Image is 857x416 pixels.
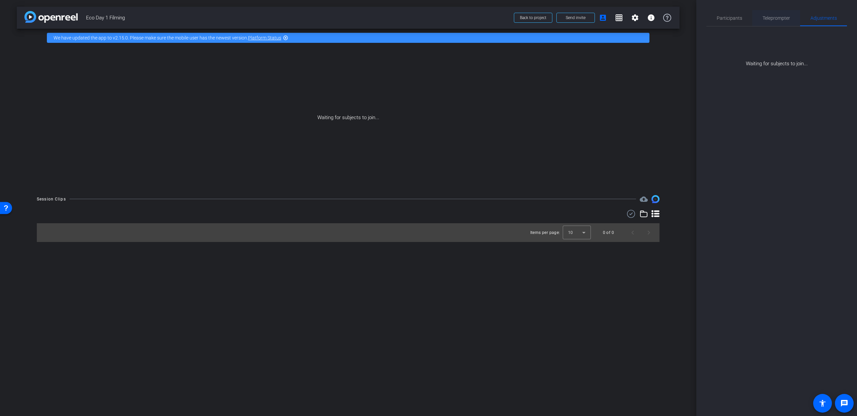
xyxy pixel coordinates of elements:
[514,13,552,23] button: Back to project
[641,225,657,241] button: Next page
[625,225,641,241] button: Previous page
[599,14,607,22] mat-icon: account_box
[615,14,623,22] mat-icon: grid_on
[24,11,78,23] img: app-logo
[530,229,560,236] div: Items per page:
[283,35,288,40] mat-icon: highlight_off
[819,399,827,407] mat-icon: accessibility
[640,195,648,203] span: Destinations for your clips
[248,35,281,40] a: Platform Status
[717,16,742,20] span: Participants
[556,13,595,23] button: Send invite
[631,14,639,22] mat-icon: settings
[47,33,649,43] div: We have updated the app to v2.15.0. Please make sure the mobile user has the newest version.
[647,14,655,22] mat-icon: info
[810,16,837,20] span: Adjustments
[763,16,790,20] span: Teleprompter
[37,196,66,202] div: Session Clips
[706,26,847,68] div: Waiting for subjects to join...
[651,195,659,203] img: Session clips
[86,11,510,24] span: Eco Day 1 Filming
[840,399,848,407] mat-icon: message
[520,15,546,20] span: Back to project
[603,229,614,236] div: 0 of 0
[17,47,680,188] div: Waiting for subjects to join...
[566,15,586,20] span: Send invite
[640,195,648,203] mat-icon: cloud_upload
